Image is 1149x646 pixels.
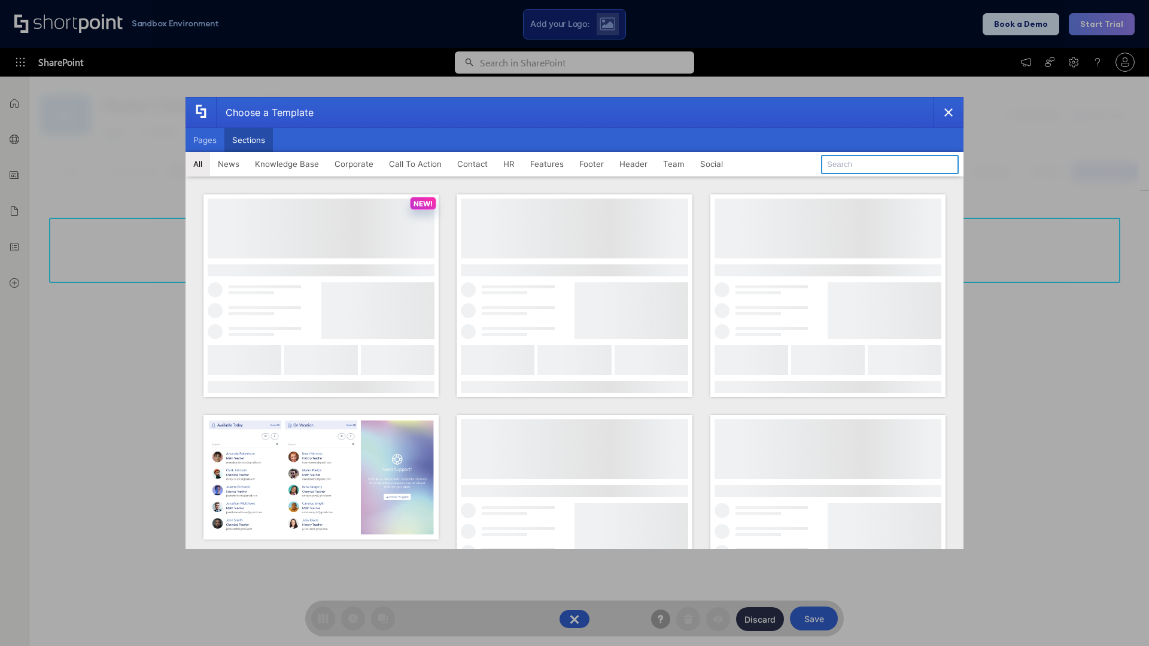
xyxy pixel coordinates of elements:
[496,152,522,176] button: HR
[186,152,210,176] button: All
[572,152,612,176] button: Footer
[414,199,433,208] p: NEW!
[655,152,692,176] button: Team
[821,155,959,174] input: Search
[449,152,496,176] button: Contact
[210,152,247,176] button: News
[216,97,314,127] div: Choose a Template
[224,128,273,152] button: Sections
[612,152,655,176] button: Header
[522,152,572,176] button: Features
[186,128,224,152] button: Pages
[1089,589,1149,646] iframe: Chat Widget
[692,152,731,176] button: Social
[186,97,963,549] div: template selector
[327,152,381,176] button: Corporate
[247,152,327,176] button: Knowledge Base
[381,152,449,176] button: Call To Action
